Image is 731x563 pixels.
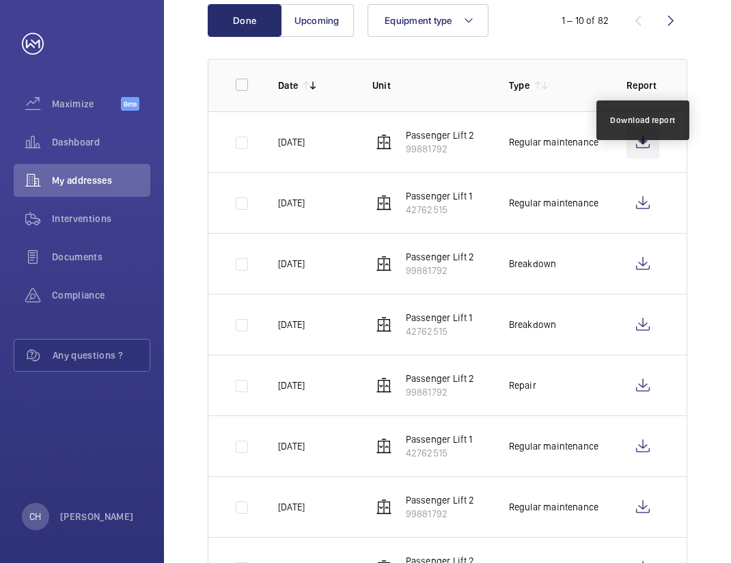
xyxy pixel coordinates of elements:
[52,250,150,264] span: Documents
[278,439,305,453] p: [DATE]
[52,288,150,302] span: Compliance
[406,128,475,142] p: Passenger Lift 2
[278,196,305,210] p: [DATE]
[52,97,121,111] span: Maximize
[406,385,475,399] p: 99881792
[509,318,557,331] p: Breakdown
[278,500,305,514] p: [DATE]
[121,97,139,111] span: Beta
[509,135,598,149] p: Regular maintenance
[385,15,452,26] span: Equipment type
[509,500,598,514] p: Regular maintenance
[52,174,150,187] span: My addresses
[626,79,659,92] p: Report
[406,507,475,521] p: 99881792
[376,316,392,333] img: elevator.svg
[406,189,473,203] p: Passenger Lift 1
[509,196,598,210] p: Regular maintenance
[562,14,609,27] div: 1 – 10 of 82
[52,212,150,225] span: Interventions
[372,79,487,92] p: Unit
[376,134,392,150] img: elevator.svg
[406,250,475,264] p: Passenger Lift 2
[208,4,281,37] button: Done
[406,493,475,507] p: Passenger Lift 2
[278,79,298,92] p: Date
[278,135,305,149] p: [DATE]
[509,257,557,271] p: Breakdown
[610,114,676,126] div: Download report
[406,372,475,385] p: Passenger Lift 2
[53,348,150,362] span: Any questions ?
[406,311,473,325] p: Passenger Lift 1
[406,325,473,338] p: 42762515
[509,79,529,92] p: Type
[406,203,473,217] p: 42762515
[52,135,150,149] span: Dashboard
[376,377,392,394] img: elevator.svg
[278,318,305,331] p: [DATE]
[406,432,473,446] p: Passenger Lift 1
[278,257,305,271] p: [DATE]
[60,510,134,523] p: [PERSON_NAME]
[509,439,598,453] p: Regular maintenance
[376,256,392,272] img: elevator.svg
[406,446,473,460] p: 42762515
[278,379,305,392] p: [DATE]
[376,195,392,211] img: elevator.svg
[368,4,488,37] button: Equipment type
[406,142,475,156] p: 99881792
[376,499,392,515] img: elevator.svg
[406,264,475,277] p: 99881792
[509,379,536,392] p: Repair
[280,4,354,37] button: Upcoming
[29,510,41,523] p: CH
[376,438,392,454] img: elevator.svg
